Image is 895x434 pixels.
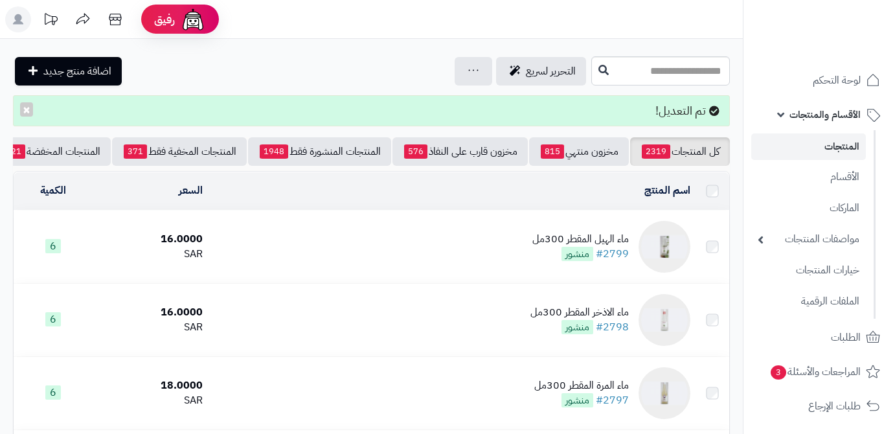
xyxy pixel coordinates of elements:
span: 815 [541,144,564,159]
span: لوحة التحكم [813,71,861,89]
img: ماء المرة المقطر 300مل [639,367,690,419]
img: ماء الاذخر المقطر 300مل [639,294,690,346]
a: #2797 [596,393,629,408]
div: تم التعديل! [13,95,730,126]
a: #2799 [596,246,629,262]
a: السعر [179,183,203,198]
span: المراجعات والأسئلة [769,363,861,381]
div: 16.0000 [98,232,203,247]
span: التحرير لسريع [526,63,576,79]
a: مواصفات المنتجات [751,225,866,253]
span: الطلبات [831,328,861,347]
div: SAR [98,247,203,262]
div: SAR [98,320,203,335]
a: كل المنتجات2319 [630,137,730,166]
a: الكمية [40,183,66,198]
a: لوحة التحكم [751,65,887,96]
span: منشور [561,320,593,334]
div: ماء المرة المقطر 300مل [534,378,629,393]
a: الأقسام [751,163,866,191]
a: المراجعات والأسئلة3 [751,356,887,387]
a: المنتجات [751,133,866,160]
span: اضافة منتج جديد [43,63,111,79]
span: 21 [7,144,25,159]
a: التحرير لسريع [496,57,586,86]
img: ai-face.png [180,6,206,32]
a: طلبات الإرجاع [751,391,887,422]
a: الملفات الرقمية [751,288,866,315]
span: منشور [561,393,593,407]
span: 3 [771,365,786,380]
a: مخزون منتهي815 [529,137,629,166]
a: اضافة منتج جديد [15,57,122,86]
span: رفيق [154,12,175,27]
a: الطلبات [751,322,887,353]
a: مخزون قارب على النفاذ576 [392,137,528,166]
a: #2798 [596,319,629,335]
span: 576 [404,144,427,159]
img: ماء الهيل المقطر 300مل [639,221,690,273]
span: الأقسام والمنتجات [789,106,861,124]
span: 6 [45,385,61,400]
div: 18.0000 [98,378,203,393]
span: 6 [45,239,61,253]
span: طلبات الإرجاع [808,397,861,415]
span: 2319 [642,144,670,159]
a: المنتجات المنشورة فقط1948 [248,137,391,166]
div: ماء الهيل المقطر 300مل [532,232,629,247]
button: × [20,102,33,117]
span: 6 [45,312,61,326]
a: المنتجات المخفية فقط371 [112,137,247,166]
a: خيارات المنتجات [751,257,866,284]
span: 371 [124,144,147,159]
a: تحديثات المنصة [34,6,67,36]
span: 1948 [260,144,288,159]
span: منشور [561,247,593,261]
a: الماركات [751,194,866,222]
a: اسم المنتج [644,183,690,198]
div: 16.0000 [98,305,203,320]
div: SAR [98,393,203,408]
div: ماء الاذخر المقطر 300مل [530,305,629,320]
